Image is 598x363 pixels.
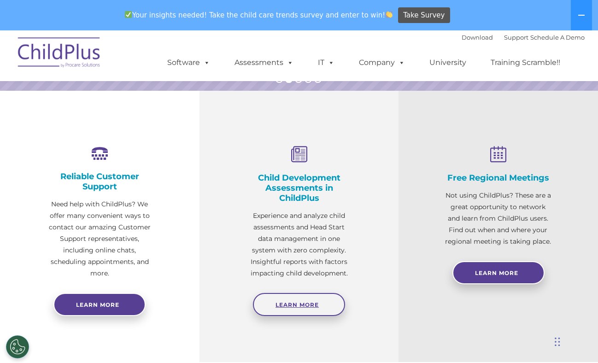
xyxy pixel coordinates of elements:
img: ✅ [125,11,132,18]
span: Learn more [76,301,119,308]
div: Drag [555,328,560,356]
a: Training Scramble!! [481,53,569,72]
p: Experience and analyze child assessments and Head Start data management in one system with zero c... [246,210,353,279]
p: Not using ChildPlus? These are a great opportunity to network and learn from ChildPlus users. Fin... [445,190,552,247]
a: Learn More [253,293,345,316]
a: Support [504,34,528,41]
a: Learn More [452,261,545,284]
h4: Free Regional Meetings [445,173,552,183]
img: ChildPlus by Procare Solutions [13,31,106,77]
a: Schedule A Demo [530,34,585,41]
span: Phone number [128,99,167,105]
a: Learn more [53,293,146,316]
iframe: Chat Widget [447,263,598,363]
a: University [420,53,475,72]
a: Assessments [225,53,303,72]
a: IT [309,53,344,72]
span: Your insights needed! Take the child care trends survey and enter to win! [121,6,397,24]
a: Software [158,53,219,72]
h4: Child Development Assessments in ChildPlus [246,173,353,203]
button: Cookies Settings [6,335,29,358]
a: Download [462,34,493,41]
font: | [462,34,585,41]
span: Learn More [276,301,319,308]
h4: Reliable Customer Support [46,171,153,192]
span: Last name [128,61,156,68]
a: Take Survey [398,7,450,23]
p: Need help with ChildPlus? We offer many convenient ways to contact our amazing Customer Support r... [46,199,153,279]
img: 👏 [386,11,393,18]
span: Take Survey [403,7,445,23]
a: Company [350,53,414,72]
